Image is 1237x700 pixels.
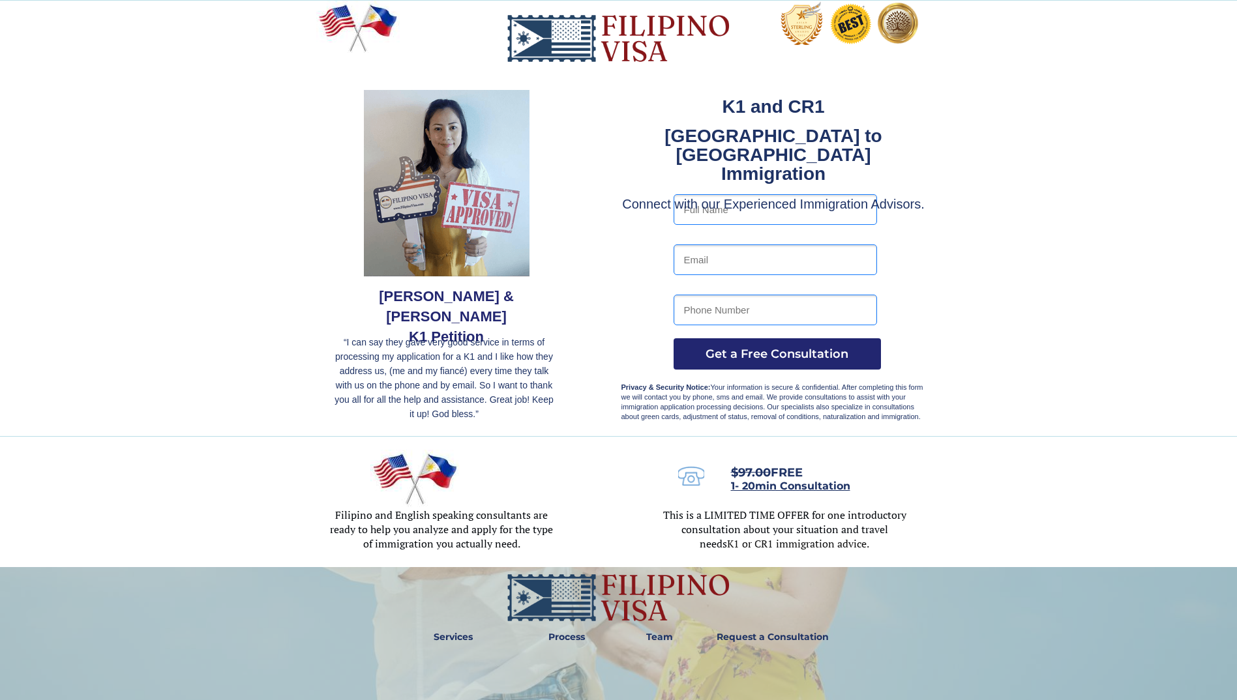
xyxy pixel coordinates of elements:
[330,508,553,551] span: Filipino and English speaking consultants are ready to help you analyze and apply for the type of...
[727,536,869,551] span: K1 or CR1 immigration advice.
[674,338,881,370] button: Get a Free Consultation
[548,631,585,643] strong: Process
[717,631,829,643] strong: Request a Consultation
[731,465,803,480] span: FREE
[622,197,925,211] span: Connect with our Experienced Immigration Advisors.
[674,244,877,275] input: Email
[731,465,771,480] s: $97.00
[674,295,877,325] input: Phone Number
[731,481,850,491] a: 1- 20min Consultation
[664,126,882,184] strong: [GEOGRAPHIC_DATA] to [GEOGRAPHIC_DATA] Immigration
[646,631,673,643] strong: Team
[621,383,711,391] strong: Privacy & Security Notice:
[425,622,482,652] a: Services
[542,622,591,652] a: Process
[332,335,557,421] p: “I can say they gave very good service in terms of processing my application for a K1 and I like ...
[663,508,906,551] span: This is a LIMITED TIME OFFER for one introductory consultation about your situation and travel needs
[379,288,514,345] span: [PERSON_NAME] & [PERSON_NAME] K1 Petition
[731,480,850,492] span: 1- 20min Consultation
[638,622,681,652] a: Team
[722,96,824,117] strong: K1 and CR1
[621,383,923,420] span: Your information is secure & confidential. After completing this form we will contact you by phon...
[674,347,881,361] span: Get a Free Consultation
[434,631,473,643] strong: Services
[674,194,877,225] input: Full Name
[711,622,835,652] a: Request a Consultation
